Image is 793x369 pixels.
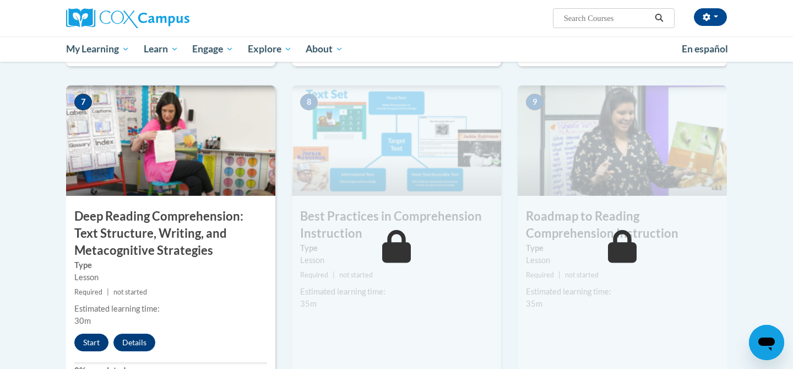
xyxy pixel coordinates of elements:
label: Type [526,242,719,254]
a: En español [675,38,735,61]
a: About [299,36,351,62]
img: Course Image [518,85,727,196]
span: 30m [74,316,91,325]
span: Explore [248,42,292,56]
button: Account Settings [694,8,727,26]
a: Explore [241,36,299,62]
span: 8 [300,94,318,110]
label: Type [300,242,493,254]
span: | [558,271,561,279]
a: Cox Campus [66,8,275,28]
span: not started [339,271,373,279]
span: | [107,288,109,296]
a: Learn [137,36,186,62]
span: not started [565,271,599,279]
span: Engage [192,42,233,56]
iframe: Button to launch messaging window [749,325,784,360]
h3: Deep Reading Comprehension: Text Structure, Writing, and Metacognitive Strategies [66,208,275,259]
img: Cox Campus [66,8,189,28]
span: not started [113,288,147,296]
span: 35m [526,299,542,308]
button: Start [74,334,108,351]
a: Engage [185,36,241,62]
span: My Learning [66,42,129,56]
h3: Roadmap to Reading Comprehension Instruction [518,208,727,242]
span: 9 [526,94,544,110]
span: Required [74,288,102,296]
button: Search [651,12,667,25]
span: | [333,271,335,279]
div: Estimated learning time: [74,303,267,315]
img: Course Image [292,85,501,196]
input: Search Courses [563,12,651,25]
span: 35m [300,299,317,308]
div: Main menu [50,36,743,62]
a: My Learning [59,36,137,62]
div: Estimated learning time: [526,286,719,298]
div: Lesson [74,271,267,284]
div: Lesson [300,254,493,266]
span: About [306,42,343,56]
span: 7 [74,94,92,110]
button: Details [113,334,155,351]
img: Course Image [66,85,275,196]
label: Type [74,259,267,271]
span: En español [682,43,728,55]
div: Lesson [526,254,719,266]
span: Required [300,271,328,279]
span: Required [526,271,554,279]
h3: Best Practices in Comprehension Instruction [292,208,501,242]
span: Learn [144,42,178,56]
div: Estimated learning time: [300,286,493,298]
